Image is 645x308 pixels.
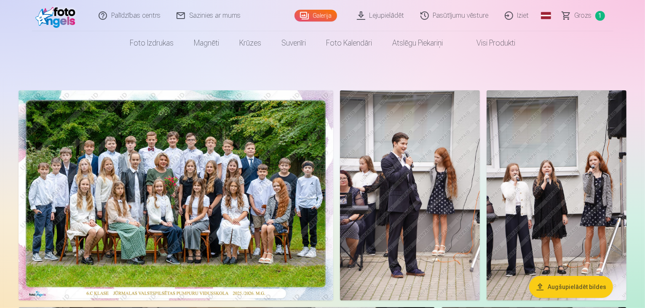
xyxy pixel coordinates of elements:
span: 1 [595,11,605,21]
a: Foto kalendāri [316,31,382,55]
a: Suvenīri [271,31,316,55]
a: Galerija [294,10,337,22]
span: Grozs [575,11,592,21]
a: Atslēgu piekariņi [382,31,453,55]
a: Magnēti [184,31,229,55]
a: Krūzes [229,31,271,55]
a: Visi produkti [453,31,525,55]
button: Augšupielādēt bildes [529,276,613,298]
img: /fa3 [35,3,79,28]
a: Foto izdrukas [120,31,184,55]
